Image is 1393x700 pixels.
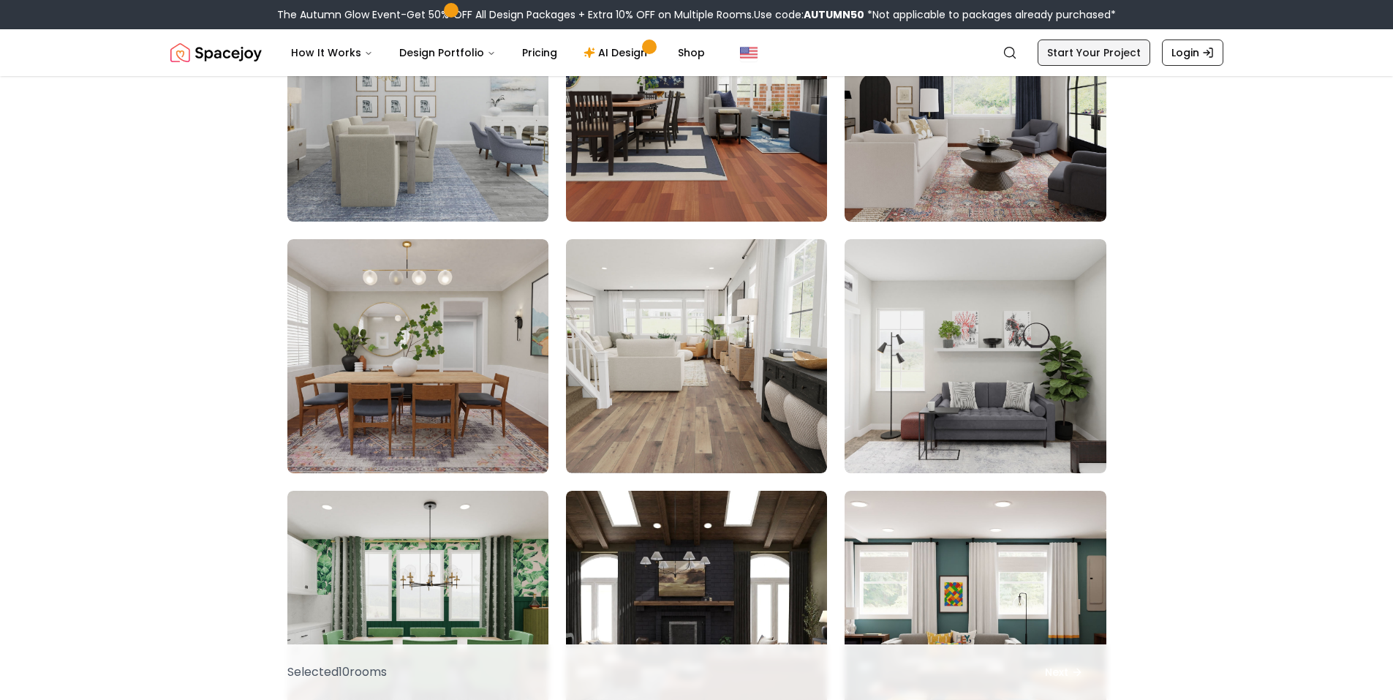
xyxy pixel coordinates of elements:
img: Room room-86 [566,239,827,473]
a: Login [1162,39,1223,66]
nav: Global [170,29,1223,76]
button: How It Works [279,38,385,67]
p: Selected 10 room s [287,663,387,681]
a: Shop [666,38,717,67]
button: Design Portfolio [388,38,507,67]
div: The Autumn Glow Event-Get 50% OFF All Design Packages + Extra 10% OFF on Multiple Rooms. [277,7,1116,22]
button: Next [1022,656,1106,688]
a: Spacejoy [170,38,262,67]
a: AI Design [572,38,663,67]
img: Spacejoy Logo [170,38,262,67]
b: AUTUMN50 [804,7,864,22]
a: Pricing [510,38,569,67]
img: Room room-85 [287,239,548,473]
img: United States [740,44,758,61]
nav: Main [279,38,717,67]
a: Start Your Project [1038,39,1150,66]
span: Use code: [754,7,864,22]
img: Room room-87 [845,239,1106,473]
span: *Not applicable to packages already purchased* [864,7,1116,22]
